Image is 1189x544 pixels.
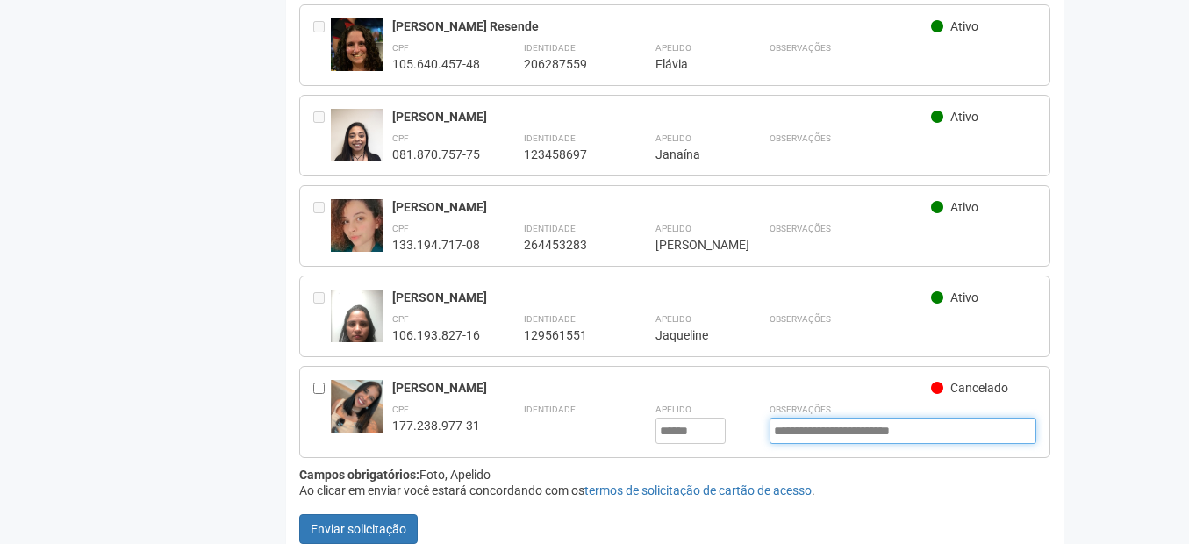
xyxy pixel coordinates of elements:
div: Jaqueline [655,327,726,343]
img: user.jpg [331,199,383,252]
div: 105.640.457-48 [392,56,480,72]
strong: Identidade [524,43,576,53]
div: Flávia [655,56,726,72]
span: Cancelado [950,381,1008,395]
img: user.jpg [331,18,383,85]
strong: CPF [392,404,409,414]
strong: Identidade [524,404,576,414]
strong: Apelido [655,404,691,414]
div: 206287559 [524,56,612,72]
strong: Apelido [655,224,691,233]
div: 123458697 [524,147,612,162]
strong: CPF [392,314,409,324]
span: Ativo [950,19,978,33]
div: [PERSON_NAME] [392,199,932,215]
strong: Observações [770,133,831,143]
img: user.jpg [331,109,383,179]
strong: CPF [392,43,409,53]
div: Ao clicar em enviar você estará concordando com os . [299,483,1051,498]
div: [PERSON_NAME] [392,109,932,125]
span: Ativo [950,200,978,214]
div: Entre em contato com a Aministração para solicitar o cancelamento ou 2a via [313,18,331,72]
div: 133.194.717-08 [392,237,480,253]
strong: Observações [770,314,831,324]
a: termos de solicitação de cartão de acesso [584,483,812,497]
img: user.jpg [331,380,383,433]
div: [PERSON_NAME] [655,237,726,253]
div: 081.870.757-75 [392,147,480,162]
div: Entre em contato com a Aministração para solicitar o cancelamento ou 2a via [313,109,331,162]
div: Janaína [655,147,726,162]
div: Foto, Apelido [299,467,1051,483]
strong: Identidade [524,314,576,324]
div: 264453283 [524,237,612,253]
div: Entre em contato com a Aministração para solicitar o cancelamento ou 2a via [313,290,331,343]
div: [PERSON_NAME] Resende [392,18,932,34]
strong: Apelido [655,43,691,53]
span: Ativo [950,110,978,124]
div: [PERSON_NAME] [392,380,932,396]
strong: Observações [770,224,831,233]
strong: Apelido [655,133,691,143]
button: Enviar solicitação [299,514,418,544]
strong: Campos obrigatórios: [299,468,419,482]
strong: CPF [392,224,409,233]
strong: Observações [770,404,831,414]
div: 129561551 [524,327,612,343]
strong: Apelido [655,314,691,324]
strong: Identidade [524,133,576,143]
strong: CPF [392,133,409,143]
div: Entre em contato com a Aministração para solicitar o cancelamento ou 2a via [313,199,331,253]
div: [PERSON_NAME] [392,290,932,305]
div: 106.193.827-16 [392,327,480,343]
span: Ativo [950,290,978,304]
strong: Identidade [524,224,576,233]
div: 177.238.977-31 [392,418,480,433]
img: user.jpg [331,290,383,360]
strong: Observações [770,43,831,53]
